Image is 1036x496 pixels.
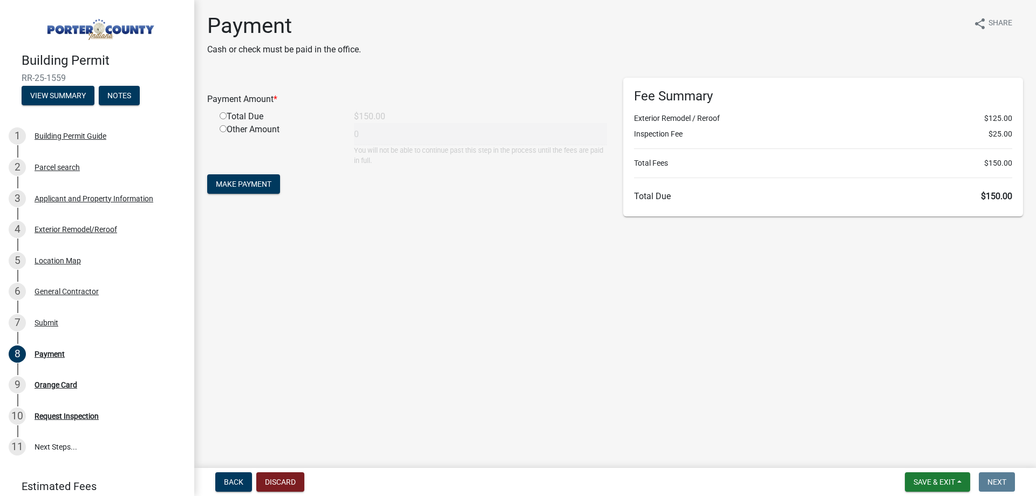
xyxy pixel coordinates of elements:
div: 6 [9,283,26,300]
button: View Summary [22,86,94,105]
h4: Building Permit [22,53,186,69]
div: General Contractor [35,288,99,295]
button: Next [979,472,1015,492]
button: Save & Exit [905,472,970,492]
li: Exterior Remodel / Reroof [634,113,1012,124]
span: Make Payment [216,180,271,188]
div: 3 [9,190,26,207]
span: RR-25-1559 [22,73,173,83]
div: Payment Amount [199,93,615,106]
span: Next [987,478,1006,486]
li: Total Fees [634,158,1012,169]
div: 9 [9,376,26,393]
span: Save & Exit [914,478,955,486]
div: Building Permit Guide [35,132,106,140]
img: Porter County, Indiana [22,11,177,42]
div: Orange Card [35,381,77,389]
div: 7 [9,314,26,331]
span: Back [224,478,243,486]
div: 8 [9,345,26,363]
h1: Payment [207,13,361,39]
div: Applicant and Property Information [35,195,153,202]
span: Share [989,17,1012,30]
span: $25.00 [989,128,1012,140]
div: 4 [9,221,26,238]
span: $150.00 [981,191,1012,201]
div: Parcel search [35,164,80,171]
div: Total Due [212,110,346,123]
div: 1 [9,127,26,145]
button: Notes [99,86,140,105]
wm-modal-confirm: Summary [22,92,94,100]
span: $150.00 [984,158,1012,169]
wm-modal-confirm: Notes [99,92,140,100]
p: Cash or check must be paid in the office. [207,43,361,56]
h6: Fee Summary [634,89,1012,104]
i: share [973,17,986,30]
div: Submit [35,319,58,327]
span: $125.00 [984,113,1012,124]
div: 5 [9,252,26,269]
button: Discard [256,472,304,492]
div: Payment [35,350,65,358]
div: Location Map [35,257,81,264]
button: shareShare [965,13,1021,34]
button: Make Payment [207,174,280,194]
li: Inspection Fee [634,128,1012,140]
div: Exterior Remodel/Reroof [35,226,117,233]
div: 2 [9,159,26,176]
div: Request Inspection [35,412,99,420]
div: Other Amount [212,123,346,166]
h6: Total Due [634,191,1012,201]
button: Back [215,472,252,492]
div: 10 [9,407,26,425]
div: 11 [9,438,26,456]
